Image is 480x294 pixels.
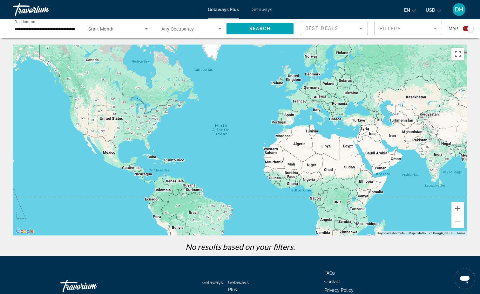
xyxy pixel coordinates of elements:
[426,8,435,13] span: USD
[88,26,114,31] span: Start Month
[13,1,76,18] a: Travorium
[228,280,249,292] a: Getaways Plus
[226,23,294,34] button: Search
[456,231,465,235] a: Terms (opens in new tab)
[208,7,239,12] a: Getaways Plus
[377,231,405,235] button: Keyboard shortcuts
[404,8,410,13] span: en
[455,269,475,289] iframe: Button to launch messaging window
[305,24,362,32] mat-select: Sort by
[202,280,223,285] a: Getaways
[324,270,335,276] a: FAQs
[252,7,272,12] a: Getaways
[404,5,416,15] button: Change language
[10,242,470,251] p: No results based on your filters.
[305,26,338,31] span: Best Deals
[451,202,464,215] button: Zoom in
[409,231,453,235] span: Map data ©2025 Google, INEGI
[449,24,458,33] span: Map
[451,3,467,16] button: User Menu
[451,215,464,228] button: Zoom out
[374,22,442,36] button: Filter
[15,19,35,24] span: Destination
[426,5,441,15] button: Change currency
[324,288,354,293] a: Privacy Policy
[455,6,463,13] span: DH
[161,26,194,31] span: Any Occupancy
[14,227,35,235] a: Open this area in Google Maps (opens a new window)
[451,48,464,60] button: Toggle fullscreen view
[324,279,341,284] a: Contact
[249,26,271,31] span: Search
[14,227,35,235] img: Google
